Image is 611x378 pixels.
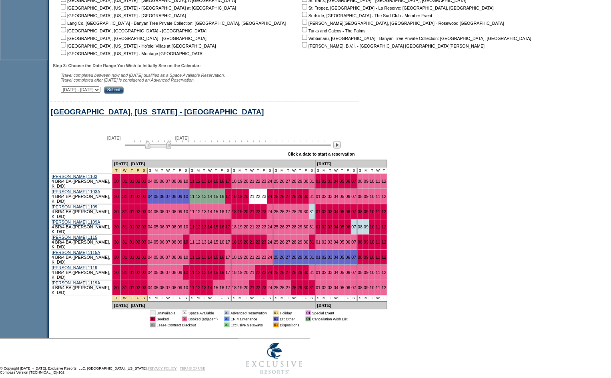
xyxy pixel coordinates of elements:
[334,225,339,230] a: 04
[364,225,369,230] a: 09
[268,255,272,260] a: 24
[202,194,206,199] a: 13
[160,179,164,184] a: 06
[114,240,119,245] a: 30
[352,225,357,230] a: 07
[190,255,195,260] a: 11
[148,179,153,184] a: 04
[190,179,195,184] a: 11
[154,225,158,230] a: 05
[226,194,230,199] a: 17
[232,240,237,245] a: 18
[262,179,266,184] a: 23
[328,255,333,260] a: 03
[160,225,164,230] a: 06
[184,210,188,214] a: 10
[160,240,164,245] a: 06
[358,225,363,230] a: 08
[52,235,97,240] a: [PERSON_NAME] 1115
[220,255,224,260] a: 16
[376,240,381,245] a: 11
[358,255,363,260] a: 08
[322,210,327,214] a: 02
[196,194,200,199] a: 12
[352,255,357,260] a: 07
[370,179,375,184] a: 10
[304,179,309,184] a: 30
[142,194,146,199] a: 03
[52,174,97,179] a: [PERSON_NAME] 1103
[136,210,140,214] a: 02
[256,179,260,184] a: 22
[166,179,170,184] a: 07
[220,225,224,230] a: 16
[104,87,124,94] input: Submit
[328,240,333,245] a: 03
[208,255,212,260] a: 14
[130,240,134,245] a: 01
[52,220,100,225] a: [PERSON_NAME] 1109A
[292,255,296,260] a: 28
[208,270,212,275] a: 14
[122,240,127,245] a: 31
[292,194,296,199] a: 28
[244,179,248,184] a: 20
[250,194,254,199] a: 21
[166,210,170,214] a: 07
[364,210,369,214] a: 09
[238,225,242,230] a: 19
[232,255,237,260] a: 18
[244,240,248,245] a: 20
[250,179,254,184] a: 21
[136,270,140,275] a: 02
[304,240,309,245] a: 30
[340,194,345,199] a: 05
[130,210,134,214] a: 01
[166,270,170,275] a: 07
[333,141,341,149] img: Next
[196,240,200,245] a: 12
[310,255,315,260] a: 31
[256,255,260,260] a: 22
[346,255,351,260] a: 06
[226,270,230,275] a: 17
[304,225,309,230] a: 30
[172,210,176,214] a: 08
[382,194,387,199] a: 12
[346,240,351,245] a: 06
[376,194,381,199] a: 11
[114,270,119,275] a: 30
[256,240,260,245] a: 22
[370,194,375,199] a: 10
[226,225,230,230] a: 17
[136,255,140,260] a: 02
[382,225,387,230] a: 12
[154,240,158,245] a: 05
[178,240,182,245] a: 09
[178,194,182,199] a: 09
[122,255,127,260] a: 31
[292,225,296,230] a: 28
[52,190,100,194] a: [PERSON_NAME] 1103A
[280,240,284,245] a: 26
[122,225,127,230] a: 31
[352,210,357,214] a: 07
[208,225,212,230] a: 14
[232,210,237,214] a: 18
[178,179,182,184] a: 09
[178,210,182,214] a: 09
[250,210,254,214] a: 21
[298,210,302,214] a: 29
[238,210,242,214] a: 19
[196,225,200,230] a: 12
[382,240,387,245] a: 12
[322,255,327,260] a: 02
[172,240,176,245] a: 08
[238,179,242,184] a: 19
[52,266,97,270] a: [PERSON_NAME] 1119
[202,255,206,260] a: 13
[130,270,134,275] a: 01
[190,194,195,199] a: 11
[274,255,279,260] a: 25
[268,240,272,245] a: 24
